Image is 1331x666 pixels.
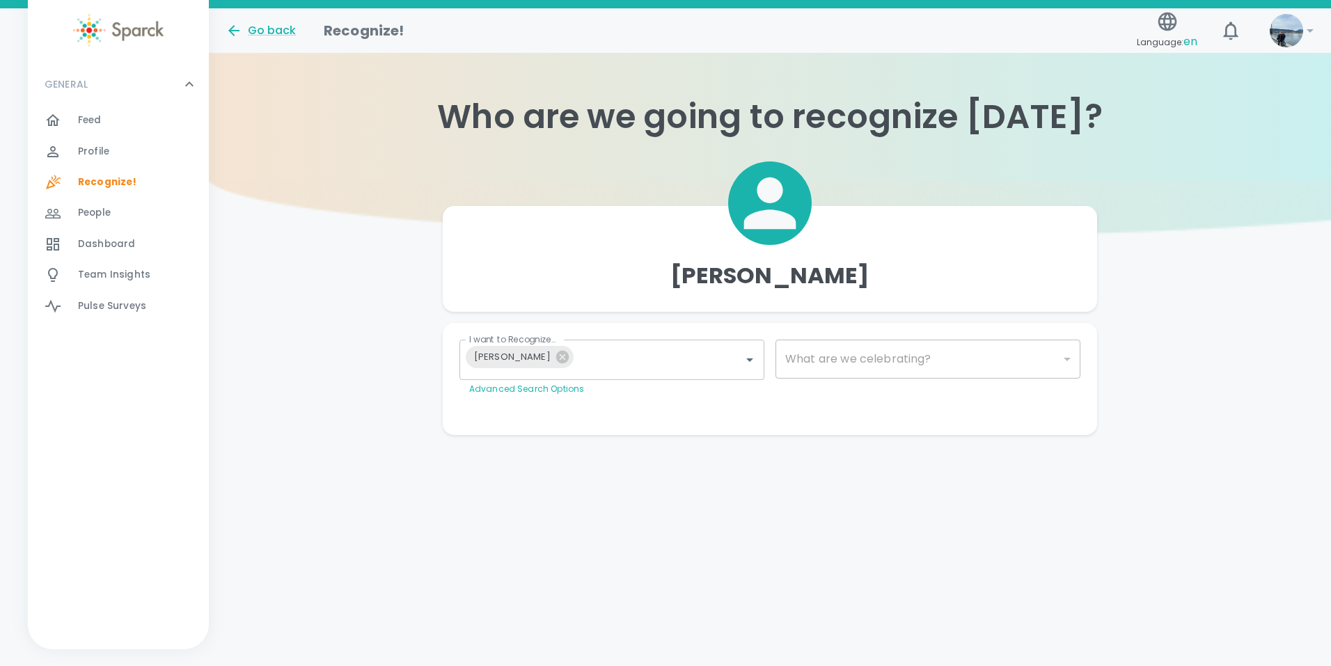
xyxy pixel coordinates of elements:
a: Advanced Search Options [469,383,584,395]
button: Open [740,350,759,370]
a: Pulse Surveys [28,291,209,322]
h4: [PERSON_NAME] [670,262,870,290]
span: Pulse Surveys [78,299,146,313]
span: Language: [1137,33,1197,51]
img: Picture of Anna Belle [1270,14,1303,47]
h1: Who are we going to recognize [DATE]? [209,97,1331,136]
a: Team Insights [28,260,209,290]
span: People [78,206,111,220]
span: [PERSON_NAME] [466,349,559,365]
div: GENERAL [28,105,209,327]
button: Language:en [1131,6,1203,56]
span: en [1183,33,1197,49]
a: People [28,198,209,228]
h1: Recognize! [324,19,404,42]
a: Dashboard [28,229,209,260]
a: Recognize! [28,167,209,198]
p: GENERAL [45,77,88,91]
label: I want to Recognize... [469,333,556,345]
span: Profile [78,145,109,159]
a: Feed [28,105,209,136]
span: Dashboard [78,237,135,251]
button: Go back [226,22,296,39]
span: Recognize! [78,175,137,189]
a: Profile [28,136,209,167]
span: Team Insights [78,268,150,282]
div: GENERAL [28,63,209,105]
span: Feed [78,113,102,127]
div: [PERSON_NAME] [466,346,574,368]
a: Sparck logo [28,14,209,47]
img: Sparck logo [73,14,164,47]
